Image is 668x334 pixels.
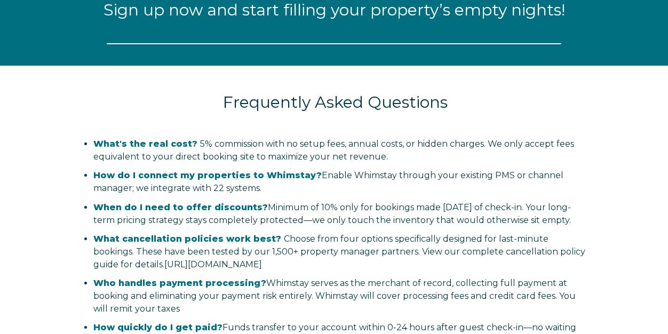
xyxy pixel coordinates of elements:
strong: When do I need to offer discounts? [93,202,268,212]
span: Minimum of 10% [268,202,338,212]
span: only for bookings made [DATE] of check-in. Your long-term pricing strategy stays completely prote... [93,202,571,225]
span: Choose from four options specifically designed for last-minute bookings. These have been tested b... [93,234,585,269]
strong: How do I connect my properties to Whimstay? [93,170,322,180]
span: Frequently Asked Questions [223,92,448,112]
span: Enable Whimstay through your existing PMS or channel manager; we integrate with 22 systems. [93,170,563,193]
span: What cancellation policies work best? [93,234,281,244]
span: What's the real cost? [93,139,197,149]
span: 5% commission with no setup fees, annual costs, or hidden charges. We only accept fees equivalent... [93,139,574,162]
span: Whimstay serves as the merchant of record, collecting full payment at booking and eliminating you... [93,278,576,314]
strong: Who handles payment processing? [93,278,266,288]
strong: How quickly do I get paid? [93,322,222,332]
a: Vínculo https://salespage.whimstay.com/cancellation-policy-options [164,259,262,269]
